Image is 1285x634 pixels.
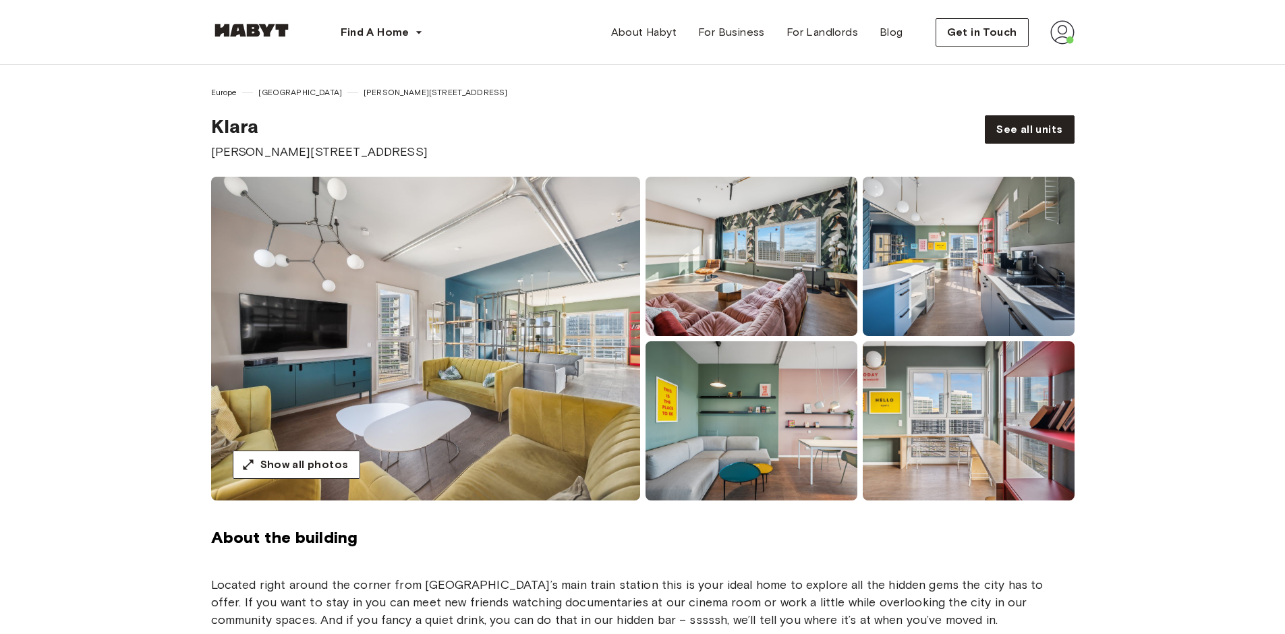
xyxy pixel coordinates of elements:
span: For Landlords [787,24,858,40]
img: room-image [211,177,640,500]
img: room-image [863,341,1075,500]
button: Get in Touch [936,18,1029,47]
span: Get in Touch [947,24,1017,40]
span: Find A Home [341,24,409,40]
span: Show all photos [260,457,349,473]
span: See all units [996,121,1062,138]
span: About the building [211,527,1075,548]
span: Klara [211,115,428,138]
img: avatar [1050,20,1075,45]
img: room-image [863,177,1075,336]
a: For Business [687,19,776,46]
span: [GEOGRAPHIC_DATA] [258,86,342,98]
span: [PERSON_NAME][STREET_ADDRESS] [211,143,428,161]
button: Find A Home [330,19,434,46]
span: About Habyt [611,24,677,40]
button: Show all photos [233,451,360,479]
img: Habyt [211,24,292,37]
img: room-image [646,177,857,336]
a: See all units [985,115,1074,144]
a: For Landlords [776,19,869,46]
span: [PERSON_NAME][STREET_ADDRESS] [364,86,507,98]
span: For Business [698,24,765,40]
span: Europe [211,86,237,98]
span: Blog [880,24,903,40]
p: Located right around the corner from [GEOGRAPHIC_DATA]’s main train station this is your ideal ho... [211,576,1075,629]
a: Blog [869,19,914,46]
a: About Habyt [600,19,687,46]
img: room-image [646,341,857,500]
